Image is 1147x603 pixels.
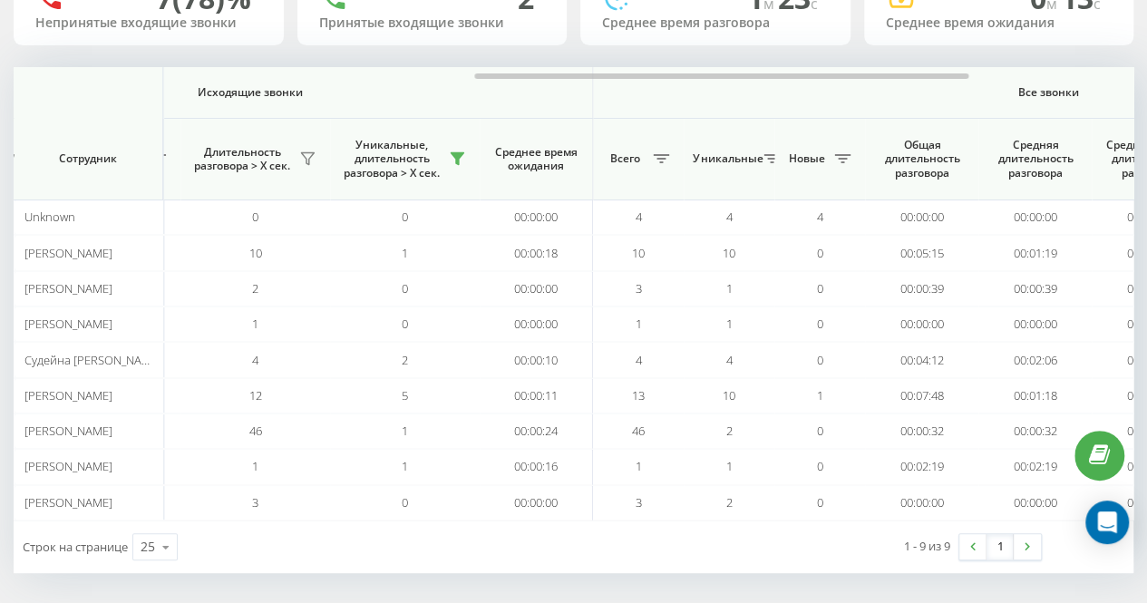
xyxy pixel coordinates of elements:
span: Новые [783,151,829,166]
td: 00:00:18 [480,235,593,270]
td: 00:00:00 [978,485,1092,520]
span: Всего [602,151,647,166]
span: 1 [726,280,733,297]
span: 4 [726,209,733,225]
span: 0 [817,352,823,368]
td: 00:00:00 [865,306,978,342]
span: 1 [252,316,258,332]
div: 25 [141,538,155,556]
td: 00:00:39 [978,271,1092,306]
td: 00:00:00 [978,306,1092,342]
span: 0 [402,494,408,511]
td: 00:01:19 [978,235,1092,270]
td: 00:00:24 [480,413,593,449]
td: 00:00:11 [480,378,593,413]
span: 0 [817,245,823,261]
span: 0 [817,458,823,474]
span: Среднее время ожидания [493,145,578,173]
span: 0 [252,209,258,225]
span: 4 [726,352,733,368]
td: 00:00:00 [480,199,593,235]
span: 5 [402,387,408,404]
td: 00:00:00 [865,199,978,235]
span: 1 [726,458,733,474]
span: 1 [402,423,408,439]
span: 2 [252,280,258,297]
td: 00:00:32 [865,413,978,449]
span: Судейна [PERSON_NAME] [24,352,160,368]
td: 00:00:00 [480,306,593,342]
td: 00:04:12 [865,342,978,377]
span: 4 [252,352,258,368]
span: 0 [402,209,408,225]
span: 46 [632,423,645,439]
span: 4 [636,209,642,225]
span: [PERSON_NAME] [24,245,112,261]
span: Уникальные, длительность разговора > Х сек. [339,138,443,180]
div: 1 - 9 из 9 [904,537,950,555]
span: [PERSON_NAME] [24,423,112,439]
td: 00:00:00 [480,485,593,520]
span: 1 [402,458,408,474]
span: 1 [252,458,258,474]
span: 13 [632,387,645,404]
td: 00:07:48 [865,378,978,413]
td: 00:05:15 [865,235,978,270]
span: 3 [252,494,258,511]
span: 12 [249,387,262,404]
td: 00:02:06 [978,342,1092,377]
span: 2 [726,494,733,511]
td: 00:00:10 [480,342,593,377]
span: 3 [636,494,642,511]
span: Unknown [24,209,74,225]
span: 10 [249,245,262,261]
span: 1 [636,458,642,474]
span: [PERSON_NAME] [24,316,112,332]
td: 00:02:19 [865,449,978,484]
span: 0 [817,494,823,511]
td: 00:00:00 [480,271,593,306]
div: Среднее время разговора [602,15,829,31]
div: Принятые входящие звонки [319,15,546,31]
td: 00:00:39 [865,271,978,306]
span: 0 [402,280,408,297]
div: Непринятые входящие звонки [35,15,262,31]
td: 00:00:00 [978,199,1092,235]
span: Уникальные [693,151,758,166]
td: 00:00:16 [480,449,593,484]
a: 1 [987,534,1014,559]
span: 4 [817,209,823,225]
td: 00:00:32 [978,413,1092,449]
span: 3 [636,280,642,297]
span: 2 [402,352,408,368]
td: 00:02:19 [978,449,1092,484]
span: 1 [726,316,733,332]
span: Сотрудник [29,151,147,166]
div: Среднее время ожидания [886,15,1113,31]
span: 46 [249,423,262,439]
span: 0 [817,423,823,439]
span: [PERSON_NAME] [24,387,112,404]
span: 1 [817,387,823,404]
span: 2 [726,423,733,439]
div: Open Intercom Messenger [1085,501,1129,544]
span: Общая длительность разговора [879,138,965,180]
td: 00:00:00 [865,485,978,520]
span: 0 [817,316,823,332]
span: 1 [402,245,408,261]
span: Строк на странице [23,539,128,555]
span: 10 [632,245,645,261]
span: 10 [723,245,735,261]
span: 10 [723,387,735,404]
span: 0 [817,280,823,297]
span: 1 [636,316,642,332]
td: 00:01:18 [978,378,1092,413]
span: Средняя длительность разговора [992,138,1078,180]
span: [PERSON_NAME] [24,494,112,511]
span: 0 [402,316,408,332]
span: Длительность разговора > Х сек. [190,145,294,173]
span: [PERSON_NAME] [24,280,112,297]
span: [PERSON_NAME] [24,458,112,474]
span: 4 [636,352,642,368]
